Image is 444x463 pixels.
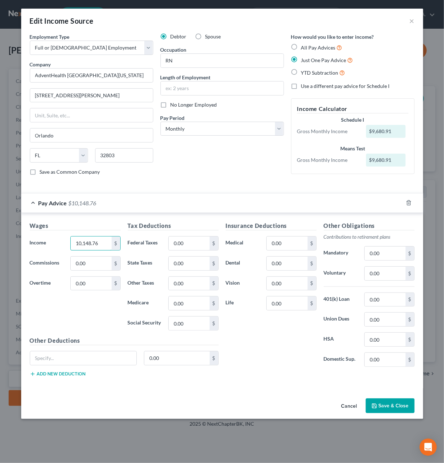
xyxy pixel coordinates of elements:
h5: Insurance Deductions [226,221,317,230]
input: 0.00 [365,267,405,280]
span: $10,148.76 [69,200,97,206]
input: 0.00 [71,277,111,290]
label: Occupation [160,46,187,53]
button: Save & Close [366,398,415,413]
h5: Income Calculator [297,104,408,113]
label: Overtime [26,276,67,291]
input: -- [161,54,284,67]
div: $ [210,317,218,330]
div: $ [406,293,414,307]
div: Gross Monthly Income [294,128,363,135]
h5: Other Deductions [30,336,219,345]
span: Spouse [205,33,221,39]
div: $ [210,351,218,365]
div: $ [308,257,316,270]
div: $ [210,296,218,310]
button: × [410,17,415,25]
button: Cancel [336,399,363,413]
input: 0.00 [169,257,209,270]
input: 0.00 [267,237,307,250]
label: Mandatory [320,246,361,261]
label: Social Security [124,316,165,331]
div: Gross Monthly Income [294,156,363,164]
div: $ [210,237,218,250]
h5: Wages [30,221,121,230]
input: Specify... [30,351,137,365]
span: Save as Common Company [40,169,100,175]
div: $ [112,237,120,250]
input: 0.00 [365,353,405,366]
input: Enter address... [30,89,153,102]
div: $ [406,333,414,346]
input: 0.00 [71,257,111,270]
label: How would you like to enter income? [291,33,374,41]
input: 0.00 [169,317,209,330]
input: 0.00 [267,296,307,310]
p: Contributions to retirement plans [324,233,415,240]
div: Means Test [297,145,408,152]
label: Dental [222,256,263,271]
span: YTD Subtraction [301,70,338,76]
span: Pay Period [160,115,185,121]
input: 0.00 [365,333,405,346]
label: HSA [320,332,361,347]
input: 0.00 [144,351,210,365]
input: Search company by name... [30,68,153,83]
input: 0.00 [365,247,405,260]
div: Schedule I [297,116,408,123]
label: Voluntary [320,266,361,281]
input: 0.00 [71,237,111,250]
label: Medicare [124,296,165,310]
input: Enter city... [30,128,153,142]
label: Life [222,296,263,310]
label: Vision [222,276,263,291]
div: $ [406,313,414,326]
h5: Other Obligations [324,221,415,230]
div: Edit Income Source [30,16,94,26]
input: 0.00 [267,257,307,270]
div: Open Intercom Messenger [420,439,437,456]
div: $ [406,267,414,280]
div: $ [210,257,218,270]
span: Debtor [170,33,187,39]
input: Unit, Suite, etc... [30,108,153,122]
span: Company [30,61,51,67]
input: ex: 2 years [161,81,284,95]
label: Other Taxes [124,276,165,291]
label: State Taxes [124,256,165,271]
label: Commissions [26,256,67,271]
div: $ [308,237,316,250]
label: Medical [222,236,263,251]
span: Pay Advice [38,200,67,206]
label: Domestic Sup. [320,352,361,367]
input: 0.00 [169,296,209,310]
span: Just One Pay Advice [301,57,346,63]
label: Length of Employment [160,74,211,81]
input: 0.00 [365,293,405,307]
div: $9,680.91 [366,125,406,138]
div: $ [308,296,316,310]
div: $ [112,277,120,290]
input: 0.00 [169,277,209,290]
div: $ [406,353,414,366]
span: Employment Type [30,34,70,40]
label: Federal Taxes [124,236,165,251]
label: Union Dues [320,312,361,327]
input: Enter zip... [95,148,153,163]
div: $ [210,277,218,290]
input: 0.00 [169,237,209,250]
label: 401(k) Loan [320,293,361,307]
input: 0.00 [365,313,405,326]
button: Add new deduction [30,371,86,377]
div: $ [112,257,120,270]
span: Use a different pay advice for Schedule I [301,83,390,89]
span: All Pay Advices [301,45,336,51]
div: $9,680.91 [366,154,406,167]
span: No Longer Employed [170,102,217,108]
input: 0.00 [267,277,307,290]
div: $ [308,277,316,290]
span: Income [30,239,46,245]
div: $ [406,247,414,260]
h5: Tax Deductions [128,221,219,230]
